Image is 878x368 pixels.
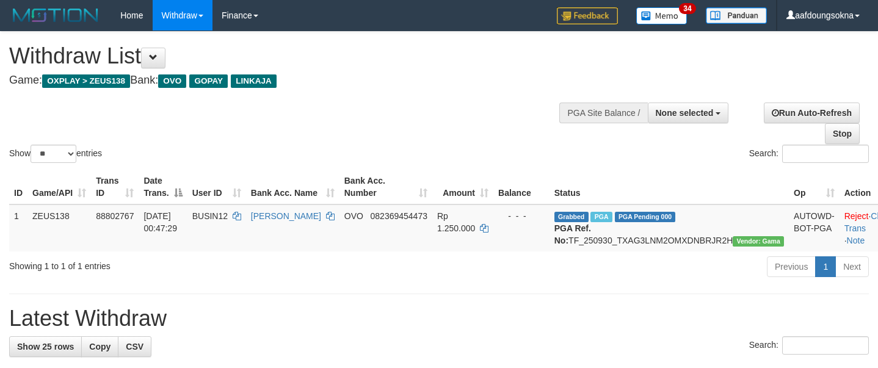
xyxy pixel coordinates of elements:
label: Show entries [9,145,102,163]
span: Rp 1.250.000 [437,211,475,233]
td: AUTOWD-BOT-PGA [789,204,840,251]
td: 1 [9,204,27,251]
th: User ID: activate to sort column ascending [187,170,246,204]
span: Vendor URL: https://trx31.1velocity.biz [733,236,784,247]
span: [DATE] 00:47:29 [143,211,177,233]
span: GOPAY [189,74,228,88]
a: Show 25 rows [9,336,82,357]
button: None selected [648,103,729,123]
label: Search: [749,336,869,355]
span: None selected [656,108,714,118]
div: PGA Site Balance / [559,103,647,123]
span: Copy [89,342,111,352]
th: Status [550,170,789,204]
th: Trans ID: activate to sort column ascending [91,170,139,204]
th: Amount: activate to sort column ascending [432,170,493,204]
img: panduan.png [706,7,767,24]
select: Showentries [31,145,76,163]
h1: Withdraw List [9,44,573,68]
span: PGA Pending [615,212,676,222]
span: LINKAJA [231,74,277,88]
th: Op: activate to sort column ascending [789,170,840,204]
span: BUSIN12 [192,211,228,221]
b: PGA Ref. No: [554,223,591,245]
a: Stop [825,123,860,144]
span: OXPLAY > ZEUS138 [42,74,130,88]
th: Game/API: activate to sort column ascending [27,170,91,204]
th: Bank Acc. Name: activate to sort column ascending [246,170,339,204]
span: Show 25 rows [17,342,74,352]
input: Search: [782,336,869,355]
h1: Latest Withdraw [9,306,869,331]
span: OVO [158,74,186,88]
a: Next [835,256,869,277]
span: 88802767 [96,211,134,221]
span: OVO [344,211,363,221]
div: - - - [498,210,545,222]
a: CSV [118,336,151,357]
th: Date Trans.: activate to sort column descending [139,170,187,204]
td: ZEUS138 [27,204,91,251]
th: ID [9,170,27,204]
a: Note [847,236,865,245]
img: Button%20Memo.svg [636,7,688,24]
div: Showing 1 to 1 of 1 entries [9,255,357,272]
a: Reject [844,211,869,221]
span: 34 [679,3,695,14]
input: Search: [782,145,869,163]
a: Previous [767,256,816,277]
span: Grabbed [554,212,589,222]
a: Copy [81,336,118,357]
th: Balance [493,170,550,204]
td: TF_250930_TXAG3LNM2OMXDNBRJR2H [550,204,789,251]
span: Marked by aafsreyleap [590,212,612,222]
a: Run Auto-Refresh [764,103,860,123]
a: [PERSON_NAME] [251,211,321,221]
a: 1 [815,256,836,277]
img: MOTION_logo.png [9,6,102,24]
span: Copy 082369454473 to clipboard [371,211,427,221]
h4: Game: Bank: [9,74,573,87]
img: Feedback.jpg [557,7,618,24]
label: Search: [749,145,869,163]
span: CSV [126,342,143,352]
th: Bank Acc. Number: activate to sort column ascending [339,170,432,204]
